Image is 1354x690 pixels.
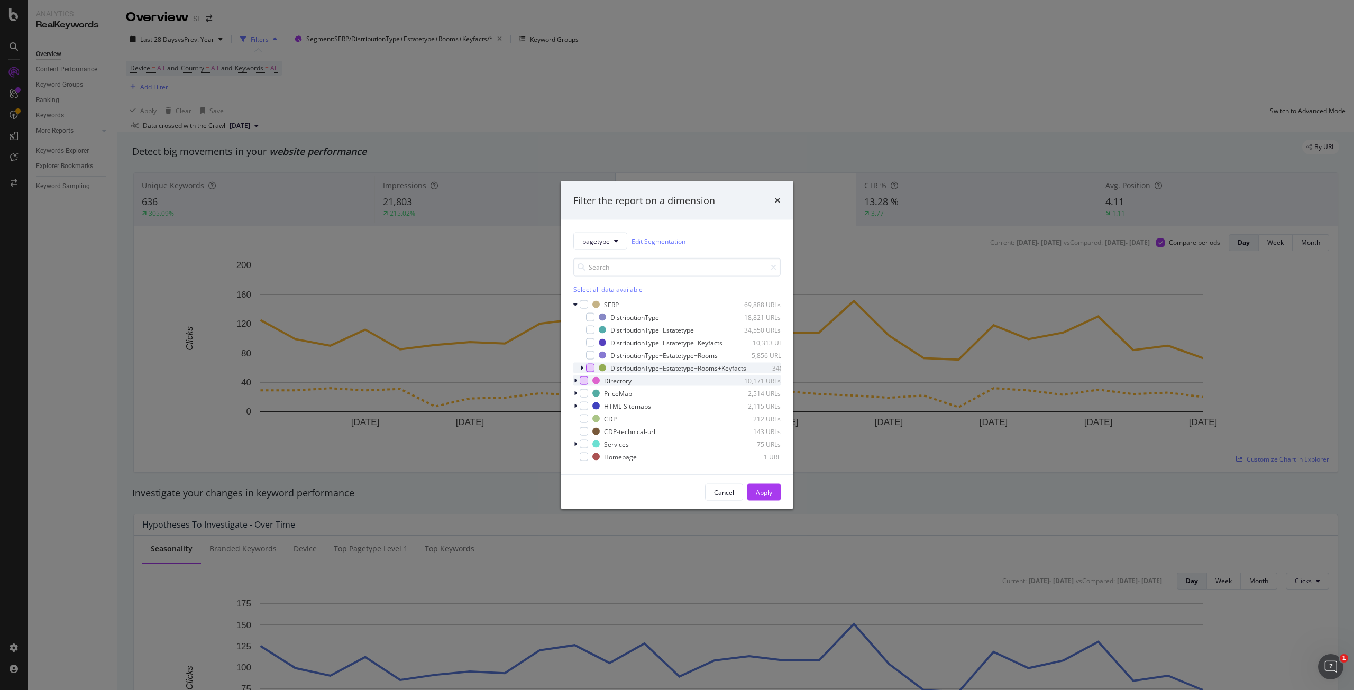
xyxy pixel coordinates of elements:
[561,181,793,509] div: modal
[756,487,772,496] div: Apply
[747,484,781,501] button: Apply
[573,233,627,250] button: pagetype
[1340,654,1348,663] span: 1
[729,427,781,436] div: 143 URLs
[729,376,781,385] div: 10,171 URLs
[610,338,722,347] div: DistributionType+Estatetype+Keyfacts
[737,338,789,347] div: 10,313 URLs
[705,484,743,501] button: Cancel
[573,194,715,207] div: Filter the report on a dimension
[573,285,781,294] div: Select all data available
[1318,654,1343,679] iframe: Intercom live chat
[729,312,781,321] div: 18,821 URLs
[604,389,632,398] div: PriceMap
[604,401,651,410] div: HTML-Sitemaps
[733,351,784,360] div: 5,856 URLs
[714,487,734,496] div: Cancel
[604,427,655,436] div: CDP-technical-url
[729,439,781,448] div: 75 URLs
[729,401,781,410] div: 2,115 URLs
[604,452,637,461] div: Homepage
[604,300,619,309] div: SERP
[729,300,781,309] div: 69,888 URLs
[729,414,781,423] div: 212 URLs
[632,235,685,246] a: Edit Segmentation
[610,351,718,360] div: DistributionType+Estatetype+Rooms
[604,414,617,423] div: CDP
[573,258,781,277] input: Search
[761,363,800,372] div: 348 URLs
[610,363,746,372] div: DistributionType+Estatetype+Rooms+Keyfacts
[604,376,632,385] div: Directory
[610,312,659,321] div: DistributionType
[610,325,694,334] div: DistributionType+Estatetype
[582,236,610,245] span: pagetype
[729,389,781,398] div: 2,514 URLs
[729,325,781,334] div: 34,550 URLs
[604,439,629,448] div: Services
[774,194,781,207] div: times
[729,452,781,461] div: 1 URL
